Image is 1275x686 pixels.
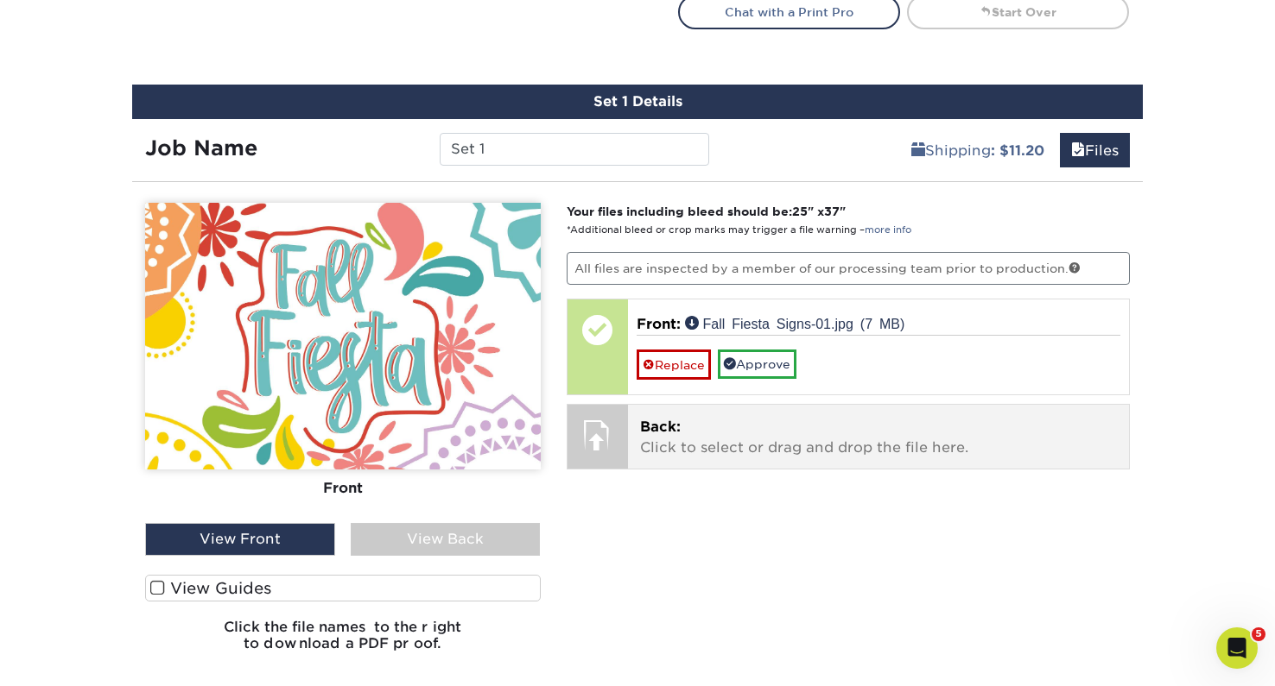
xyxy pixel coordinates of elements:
span: files [1071,142,1085,159]
label: View Guides [145,575,541,601]
a: Shipping: $11.20 [900,133,1056,167]
strong: Your files including bleed should be: " x " [567,205,846,218]
span: 25 [792,205,808,218]
iframe: Intercom live chat [1216,627,1258,669]
span: 5 [1252,627,1265,641]
div: Front [145,469,541,507]
strong: Job Name [145,135,257,160]
p: Click to select or drag and drop the file here. [640,417,1118,458]
b: : $11.20 [991,142,1044,159]
p: All files are inspected by a member of our processing team prior to production. [567,252,1131,285]
span: shipping [911,142,925,159]
div: Set 1 Details [132,85,1143,119]
span: Front: [637,316,681,332]
span: Back: [640,419,681,435]
a: more info [865,224,911,236]
a: Replace [637,349,711,380]
h6: Click the file names to the right to download a PDF proof. [145,619,541,665]
div: View Front [145,523,335,556]
a: Fall Fiesta Signs-01.jpg (7 MB) [685,316,905,330]
input: Enter a job name [440,133,708,166]
a: Files [1060,133,1130,167]
span: 37 [824,205,840,218]
small: *Additional bleed or crop marks may trigger a file warning – [567,224,911,236]
div: View Back [351,523,541,556]
a: Approve [718,349,796,379]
